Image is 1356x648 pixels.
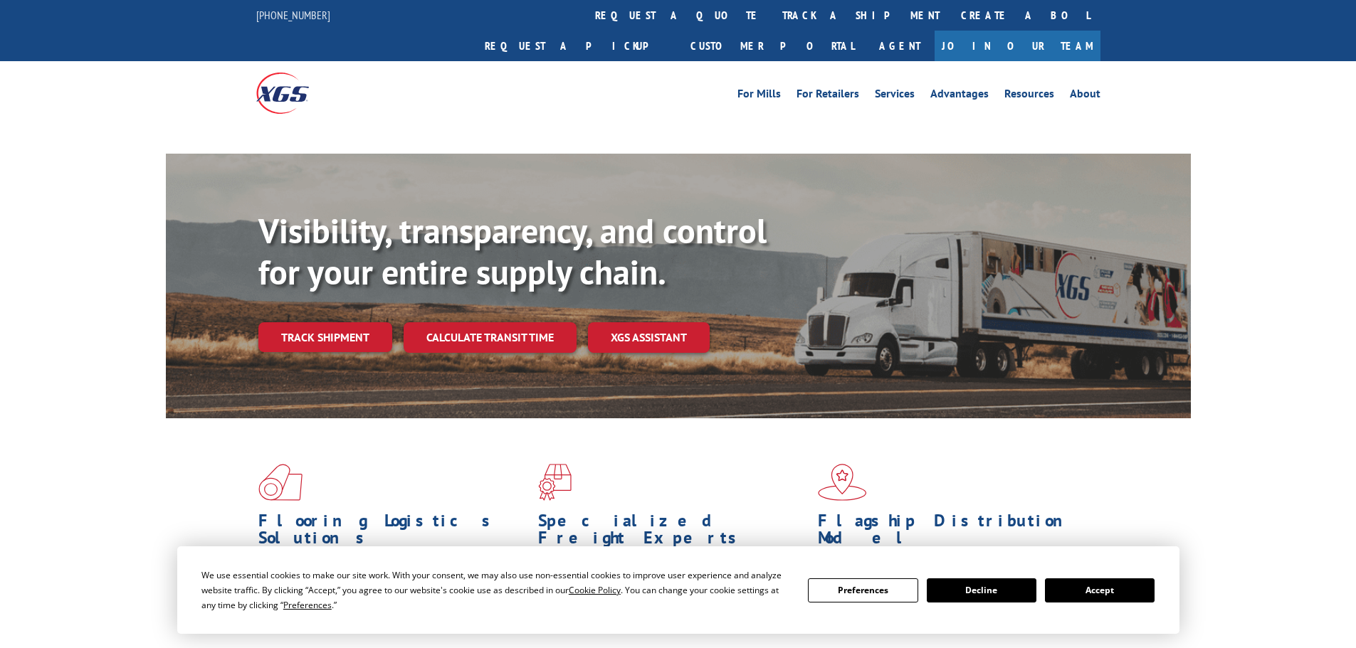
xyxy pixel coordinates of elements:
[818,464,867,501] img: xgs-icon-flagship-distribution-model-red
[927,578,1036,602] button: Decline
[588,322,710,353] a: XGS ASSISTANT
[875,88,915,104] a: Services
[1070,88,1100,104] a: About
[258,208,767,294] b: Visibility, transparency, and control for your entire supply chain.
[680,31,865,61] a: Customer Portal
[1045,578,1155,602] button: Accept
[404,322,577,353] a: Calculate transit time
[283,599,332,611] span: Preferences
[538,512,807,553] h1: Specialized Freight Experts
[201,568,791,612] div: We use essential cookies to make our site work. With your consent, we may also use non-essential ...
[258,322,392,352] a: Track shipment
[569,584,621,596] span: Cookie Policy
[930,88,989,104] a: Advantages
[818,512,1087,553] h1: Flagship Distribution Model
[935,31,1100,61] a: Join Our Team
[865,31,935,61] a: Agent
[1004,88,1054,104] a: Resources
[737,88,781,104] a: For Mills
[474,31,680,61] a: Request a pickup
[797,88,859,104] a: For Retailers
[258,512,527,553] h1: Flooring Logistics Solutions
[538,464,572,501] img: xgs-icon-focused-on-flooring-red
[258,464,303,501] img: xgs-icon-total-supply-chain-intelligence-red
[177,546,1179,634] div: Cookie Consent Prompt
[808,578,918,602] button: Preferences
[256,8,330,22] a: [PHONE_NUMBER]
